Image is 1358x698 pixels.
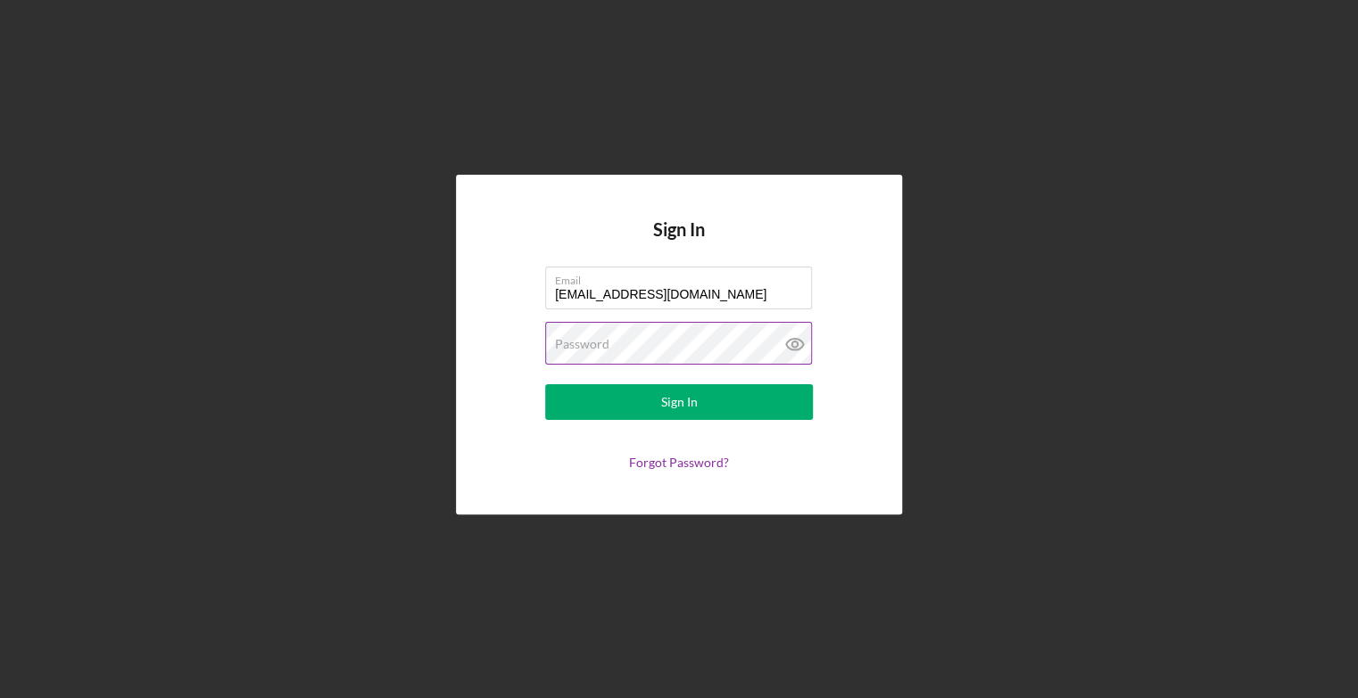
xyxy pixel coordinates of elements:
h4: Sign In [653,219,705,267]
button: Sign In [545,384,813,420]
label: Email [555,267,812,287]
a: Forgot Password? [629,455,729,470]
label: Password [555,337,609,351]
div: Sign In [661,384,698,420]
